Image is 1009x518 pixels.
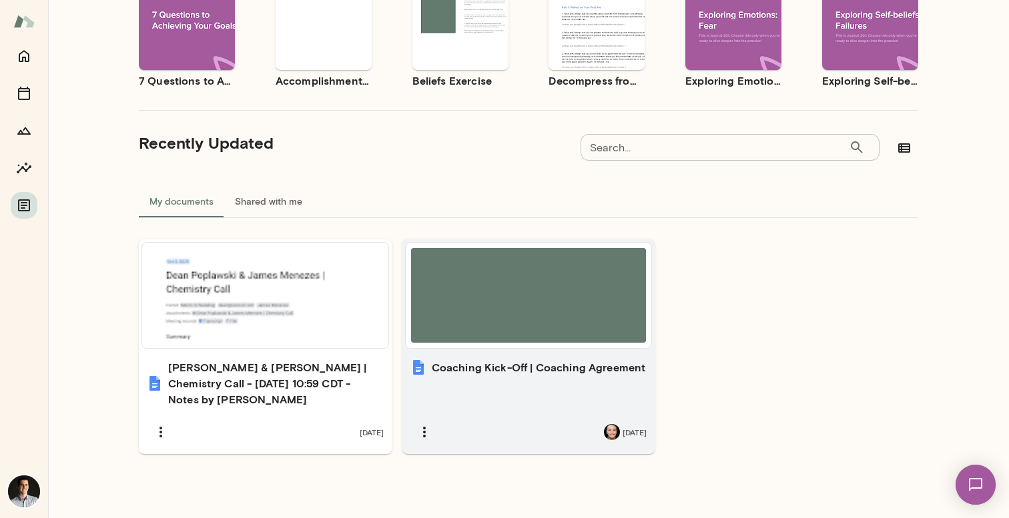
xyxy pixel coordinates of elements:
[623,427,647,437] span: [DATE]
[13,9,35,34] img: Mento
[276,73,372,89] h6: Accomplishment Tracker
[139,185,224,217] button: My documents
[139,132,274,153] h5: Recently Updated
[168,359,384,407] h6: [PERSON_NAME] & [PERSON_NAME] | Chemistry Call - [DATE] 10:59 CDT - Notes by [PERSON_NAME]
[147,375,163,391] img: Dean Poplawski & James Menezes | Chemistry Call - 2025/10/03 10:59 CDT - Notes by Gemini
[604,424,620,440] img: James Menezes
[11,43,37,69] button: Home
[8,475,40,507] img: Dean Poplawski
[11,155,37,181] button: Insights
[412,73,509,89] h6: Beliefs Exercise
[11,80,37,107] button: Sessions
[685,73,781,89] h6: Exploring Emotions: Fear
[432,359,646,375] h6: Coaching Kick-Off | Coaching Agreement
[11,117,37,144] button: Growth Plan
[224,185,313,217] button: Shared with me
[410,359,426,375] img: Coaching Kick-Off | Coaching Agreement
[11,192,37,219] button: Documents
[139,73,235,89] h6: 7 Questions to Achieving Your Goals
[822,73,918,89] h6: Exploring Self-beliefs: Failures
[549,73,645,89] h6: Decompress from a Job
[139,185,918,217] div: documents tabs
[360,427,384,437] span: [DATE]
